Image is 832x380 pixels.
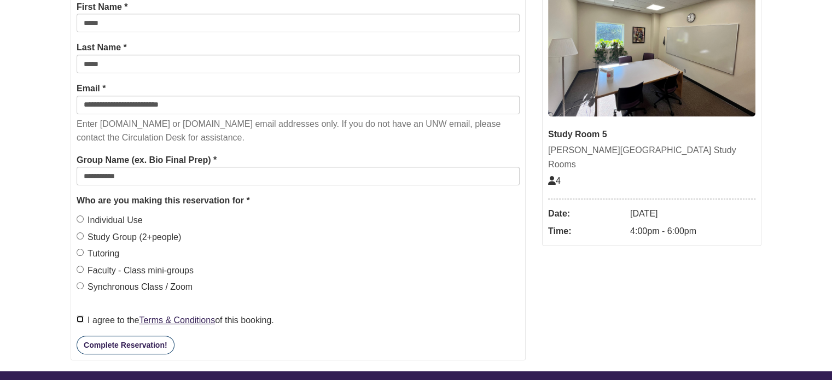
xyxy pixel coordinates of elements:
label: Tutoring [77,247,119,261]
label: Individual Use [77,213,143,227]
dt: Date: [548,205,625,223]
input: I agree to theTerms & Conditionsof this booking. [77,315,84,323]
label: Group Name (ex. Bio Final Prep) * [77,153,217,167]
div: Study Room 5 [548,127,755,142]
label: Faculty - Class mini-groups [77,264,194,278]
div: [PERSON_NAME][GEOGRAPHIC_DATA] Study Rooms [548,143,755,171]
label: Study Group (2+people) [77,230,181,244]
a: Terms & Conditions [139,315,215,325]
input: Study Group (2+people) [77,232,84,239]
label: Last Name * [77,40,127,55]
dt: Time: [548,223,625,240]
dd: 4:00pm - 6:00pm [630,223,755,240]
label: Synchronous Class / Zoom [77,280,193,294]
legend: Who are you making this reservation for * [77,194,520,208]
input: Synchronous Class / Zoom [77,282,84,289]
input: Tutoring [77,249,84,256]
input: Faculty - Class mini-groups [77,266,84,273]
input: Individual Use [77,215,84,223]
p: Enter [DOMAIN_NAME] or [DOMAIN_NAME] email addresses only. If you do not have an UNW email, pleas... [77,117,520,145]
label: Email * [77,81,106,96]
span: The capacity of this space [548,176,561,185]
button: Complete Reservation! [77,336,174,354]
dd: [DATE] [630,205,755,223]
label: I agree to the of this booking. [77,313,274,328]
